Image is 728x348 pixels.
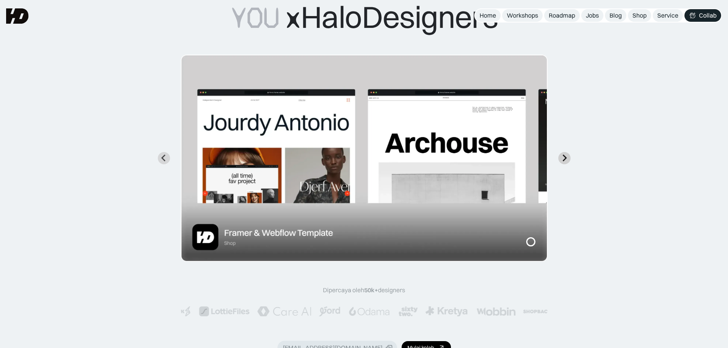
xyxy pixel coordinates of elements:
a: Workshops [502,9,543,22]
a: Roadmap [544,9,580,22]
div: Blog [610,11,622,19]
button: Previous slide [158,152,170,164]
div: Dipercaya oleh designers [323,286,405,294]
a: Blog [605,9,626,22]
div: Service [657,11,678,19]
div: Shop [632,11,647,19]
div: Collab [699,11,717,19]
span: 50k+ [364,286,378,294]
a: Collab [684,9,721,22]
button: Go to first slide [558,152,571,164]
div: 1 of 7 [181,55,548,262]
div: Jobs [586,11,599,19]
a: Jobs [581,9,603,22]
div: Roadmap [549,11,575,19]
a: Home [475,9,501,22]
div: Home [480,11,496,19]
a: Shop [628,9,651,22]
a: Service [653,9,683,22]
div: Workshops [507,11,538,19]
